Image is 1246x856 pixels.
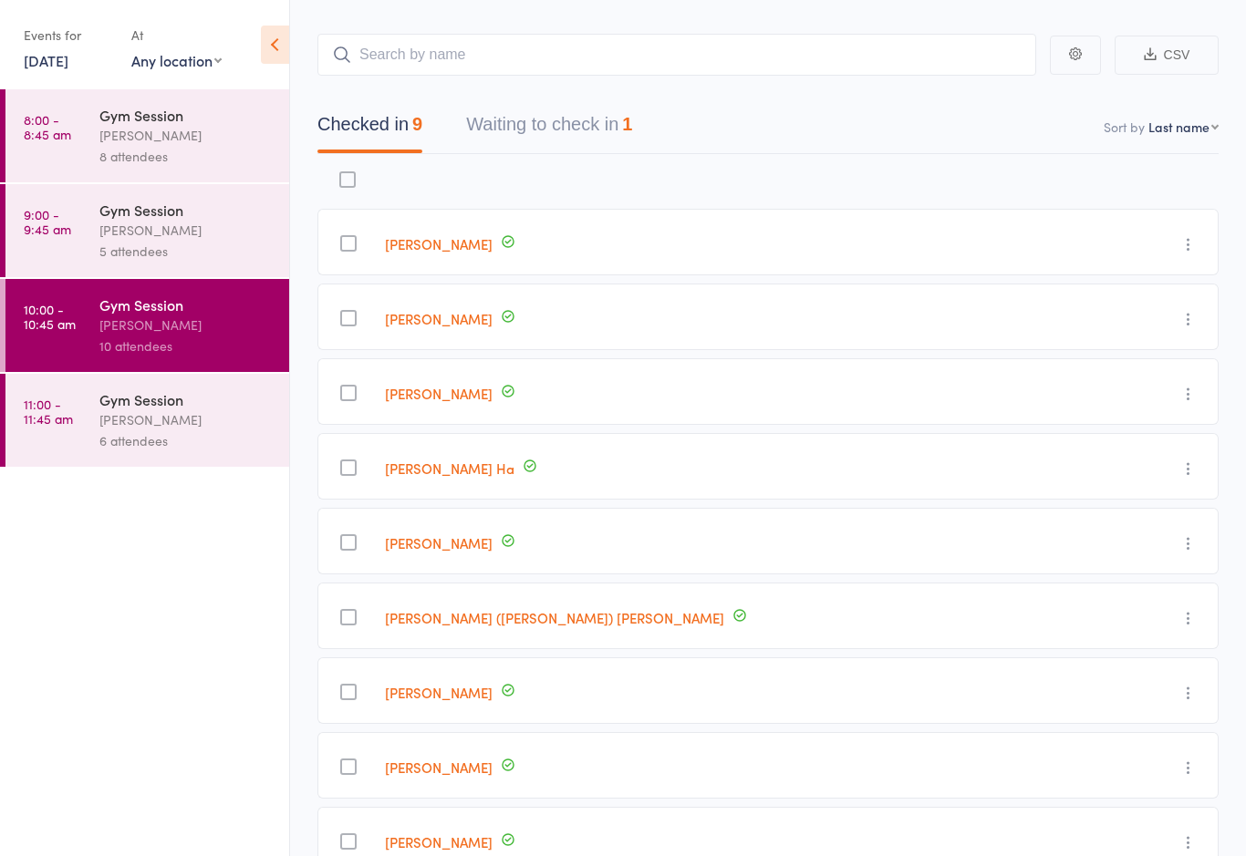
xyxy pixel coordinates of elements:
[385,459,514,478] a: [PERSON_NAME] Ha
[385,832,493,851] a: [PERSON_NAME]
[385,309,493,328] a: [PERSON_NAME]
[99,125,274,146] div: [PERSON_NAME]
[99,409,274,430] div: [PERSON_NAME]
[1104,118,1145,136] label: Sort by
[24,397,73,426] time: 11:00 - 11:45 am
[385,683,493,702] a: [PERSON_NAME]
[385,533,493,552] a: [PERSON_NAME]
[317,105,422,153] button: Checked in9
[5,374,289,467] a: 11:00 -11:45 amGym Session[PERSON_NAME]6 attendees
[24,50,68,70] a: [DATE]
[385,758,493,777] a: [PERSON_NAME]
[131,20,222,50] div: At
[131,50,222,70] div: Any location
[412,114,422,134] div: 9
[99,294,274,315] div: Gym Session
[99,389,274,409] div: Gym Session
[622,114,632,134] div: 1
[385,234,493,253] a: [PERSON_NAME]
[99,315,274,335] div: [PERSON_NAME]
[385,608,724,627] a: [PERSON_NAME] ([PERSON_NAME]) [PERSON_NAME]
[99,220,274,241] div: [PERSON_NAME]
[99,241,274,262] div: 5 attendees
[99,335,274,356] div: 10 attendees
[466,105,632,153] button: Waiting to check in1
[24,112,71,141] time: 8:00 - 8:45 am
[99,430,274,451] div: 6 attendees
[99,200,274,220] div: Gym Session
[99,146,274,167] div: 8 attendees
[24,20,113,50] div: Events for
[24,302,76,331] time: 10:00 - 10:45 am
[385,384,493,403] a: [PERSON_NAME]
[5,279,289,372] a: 10:00 -10:45 amGym Session[PERSON_NAME]10 attendees
[5,89,289,182] a: 8:00 -8:45 amGym Session[PERSON_NAME]8 attendees
[1115,36,1219,75] button: CSV
[1148,118,1210,136] div: Last name
[99,105,274,125] div: Gym Session
[24,207,71,236] time: 9:00 - 9:45 am
[5,184,289,277] a: 9:00 -9:45 amGym Session[PERSON_NAME]5 attendees
[317,34,1036,76] input: Search by name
